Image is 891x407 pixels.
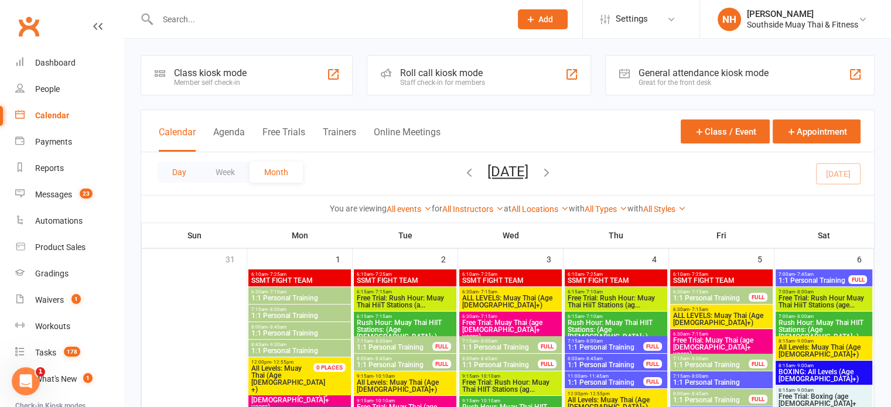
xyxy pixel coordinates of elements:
[567,356,644,361] span: 8:00am
[672,272,770,277] span: 6:10am
[71,294,81,304] span: 1
[585,204,627,214] a: All Types
[462,295,559,309] span: ALL LEVELS: Muay Thai (Age [DEMOGRAPHIC_DATA]+)
[672,277,770,284] span: SSMT FIGHT TEAM
[15,102,124,129] a: Calendar
[462,289,559,295] span: 6:30am
[795,363,814,368] span: - 9:00am
[747,9,858,19] div: [PERSON_NAME]
[15,129,124,155] a: Payments
[462,319,559,340] span: Free Trial: Muay Thai (age [DEMOGRAPHIC_DATA]+ years)
[567,295,665,309] span: Free Trial: Rush Hour: Muay Thai HiiT Stations (ag...
[35,269,69,278] div: Gradings
[616,6,648,32] span: Settings
[462,356,538,361] span: 8:00am
[432,342,451,351] div: FULL
[857,249,873,268] div: 6
[356,356,433,361] span: 8:00am
[479,398,500,403] span: - 10:10am
[462,374,559,379] span: 9:15am
[672,337,770,358] span: Free Trial: Muay Thai (age [DEMOGRAPHIC_DATA]+ years)
[567,338,644,344] span: 7:15am
[689,391,708,396] span: - 8:45am
[462,314,559,319] span: 6:30am
[373,272,392,277] span: - 7:25am
[35,295,64,305] div: Waivers
[356,314,454,319] span: 6:15am
[672,295,749,302] span: 1:1 Personal Training
[749,395,767,403] div: FULL
[778,363,870,368] span: 8:15am
[15,313,124,340] a: Workouts
[432,360,451,368] div: FULL
[778,338,870,344] span: 8:15am
[356,344,433,351] span: 1:1 Personal Training
[35,242,86,252] div: Product Sales
[689,289,708,295] span: - 7:15am
[627,204,643,213] strong: with
[356,272,454,277] span: 6:10am
[672,391,749,396] span: 8:00am
[778,289,870,295] span: 7:00am
[268,272,286,277] span: - 7:25am
[778,319,870,340] span: Rush Hour: Muay Thai HIIT Stations: (Age [DEMOGRAPHIC_DATA]+)
[778,277,849,284] span: 1:1 Personal Training
[35,374,77,384] div: What's New
[251,307,349,312] span: 7:15am
[15,50,124,76] a: Dashboard
[672,374,770,379] span: 7:15am
[643,342,662,351] div: FULL
[251,365,327,393] span: Thai (Age [DEMOGRAPHIC_DATA]+)
[432,204,442,213] strong: for
[778,314,870,319] span: 7:00am
[584,338,603,344] span: - 8:00am
[518,9,568,29] button: Add
[462,398,559,403] span: 9:15am
[251,364,302,372] span: All Levels: Muay
[356,379,454,393] span: All Levels: Muay Thai (Age [DEMOGRAPHIC_DATA]+)
[356,295,454,309] span: Free Trial: Rush Hour: Muay Thai HiiT Stations (a...
[479,289,497,295] span: - 7:15am
[584,289,603,295] span: - 7:10am
[681,119,770,143] button: Class / Event
[373,374,395,379] span: - 10:10am
[15,261,124,287] a: Gradings
[778,272,849,277] span: 7:00am
[268,342,286,347] span: - 9:30am
[848,275,867,284] div: FULL
[251,295,349,302] span: 1:1 Personal Training
[462,379,559,393] span: Free Trial: Rush Hour: Muay Thai HIIT Stations (ag...
[689,307,708,312] span: - 7:15am
[511,204,569,214] a: All Locations
[639,78,769,87] div: Great for the front desk
[479,374,500,379] span: - 10:10am
[672,356,749,361] span: 7:15am
[479,356,497,361] span: - 8:45am
[353,223,458,248] th: Tue
[567,361,644,368] span: 1:1 Personal Training
[251,360,327,365] span: 12:00pm
[757,249,774,268] div: 5
[356,361,433,368] span: 1:1 Personal Training
[643,377,662,386] div: FULL
[250,162,303,183] button: Month
[643,360,662,368] div: FULL
[795,272,814,277] span: - 7:45am
[251,330,349,337] span: 1:1 Personal Training
[251,324,349,330] span: 8:00am
[567,391,665,396] span: 12:00pm
[373,398,395,403] span: - 10:10am
[35,84,60,94] div: People
[672,361,749,368] span: 1:1 Personal Training
[201,162,250,183] button: Week
[718,8,741,31] div: NH
[462,277,559,284] span: SSMT FIGHT TEAM
[567,314,665,319] span: 6:15am
[567,272,665,277] span: 6:10am
[174,78,247,87] div: Member self check-in
[35,322,70,331] div: Workouts
[774,223,874,248] th: Sat
[504,204,511,213] strong: at
[268,289,286,295] span: - 7:15am
[639,67,769,78] div: General attendance kiosk mode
